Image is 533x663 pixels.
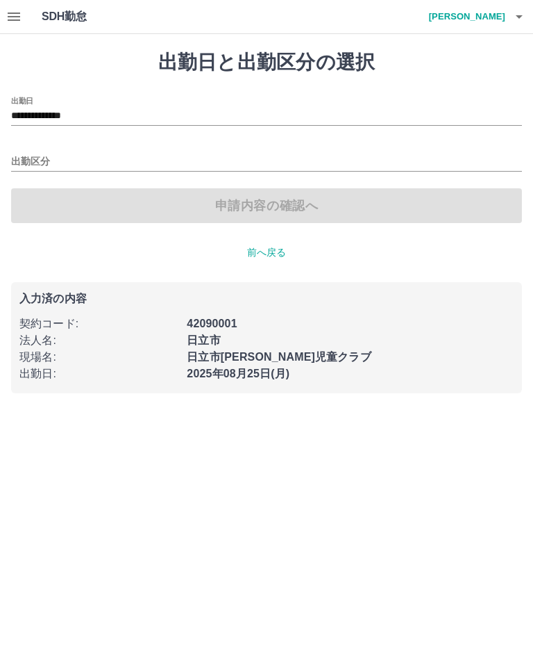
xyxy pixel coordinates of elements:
b: 2025年08月25日(月) [187,368,289,379]
b: 日立市 [187,334,220,346]
p: 法人名 : [19,332,178,349]
p: 契約コード : [19,316,178,332]
p: 前へ戻る [11,245,522,260]
p: 入力済の内容 [19,293,514,304]
p: 現場名 : [19,349,178,366]
b: 42090001 [187,318,237,329]
p: 出勤日 : [19,366,178,382]
b: 日立市[PERSON_NAME]児童クラブ [187,351,371,363]
label: 出勤日 [11,95,33,106]
h1: 出勤日と出勤区分の選択 [11,51,522,74]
